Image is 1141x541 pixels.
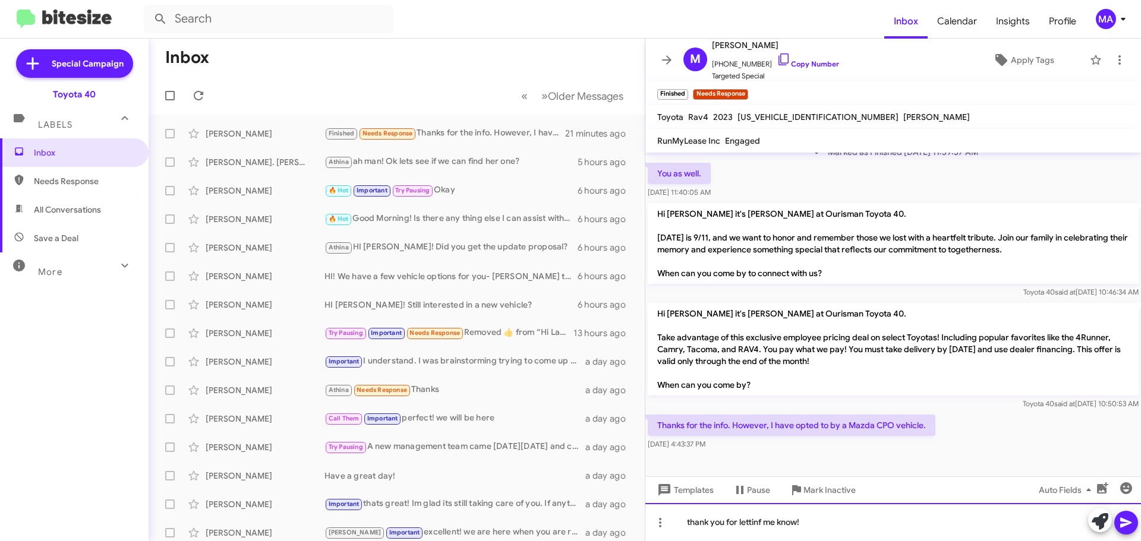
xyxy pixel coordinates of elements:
span: 🔥 Hot [329,186,349,194]
div: Good Morning! Is there any thing else I can assist with on the purchase? [324,212,578,226]
div: [PERSON_NAME] [206,527,324,539]
button: Auto Fields [1029,479,1105,501]
span: Needs Response [357,386,407,394]
span: More [38,267,62,277]
span: Athina [329,386,349,394]
span: Pause [747,479,770,501]
div: [PERSON_NAME] [206,327,324,339]
span: » [541,88,548,103]
span: Athina [329,243,349,251]
div: A new management team came [DATE][DATE] and cleaned everything up and we are running much more ef... [324,440,585,454]
p: Hi [PERSON_NAME] it's [PERSON_NAME] at Ourisman Toyota 40. Take advantage of this exclusive emplo... [648,303,1139,396]
div: Toyota 40 [53,88,96,100]
span: M [690,50,701,69]
a: Profile [1039,4,1086,39]
div: a day ago [585,356,635,368]
span: All Conversations [34,204,101,216]
span: 🔥 Hot [329,215,349,223]
span: [US_VEHICLE_IDENTIFICATION_NUMBER] [737,112,899,122]
span: Important [367,415,398,422]
div: [PERSON_NAME] [206,384,324,396]
div: [PERSON_NAME] [206,470,324,482]
div: [PERSON_NAME] [206,242,324,254]
div: [PERSON_NAME] [206,413,324,425]
span: [PERSON_NAME] [329,529,382,536]
span: Insights [986,4,1039,39]
span: said at [1054,399,1075,408]
span: said at [1055,287,1076,296]
span: Auto Fields [1039,479,1096,501]
span: [PERSON_NAME] [903,112,970,122]
nav: Page navigation example [515,84,631,108]
div: excellent! we are here when you are ready! thank you for responding [324,526,585,539]
span: Important [329,500,360,508]
div: 5 hours ago [578,156,635,168]
span: Finished [329,129,355,137]
small: Needs Response [693,89,748,100]
span: Save a Deal [34,232,78,244]
a: Special Campaign [16,49,133,78]
button: Previous [514,84,535,108]
div: Have a great day! [324,470,585,482]
span: [PHONE_NUMBER] [712,52,839,70]
div: [PERSON_NAME] [206,213,324,225]
span: RunMyLease Inc [657,135,720,146]
div: ah man! Ok lets see if we can find her one? [324,155,578,169]
div: a day ago [585,527,635,539]
span: Labels [38,119,73,130]
div: thank you for lettinf me know! [645,503,1141,541]
span: Needs Response [409,329,460,337]
span: Important [371,329,402,337]
div: Okay [324,184,578,197]
button: Templates [645,479,723,501]
span: Toyota [657,112,683,122]
div: a day ago [585,413,635,425]
span: Athina [329,158,349,166]
div: [PERSON_NAME] [206,498,324,510]
div: HI [PERSON_NAME]! Did you get the update proposal? [324,241,578,254]
p: Thanks for the info. However, I have opted to by a Mazda CPO vehicle. [648,415,935,436]
button: Mark Inactive [780,479,865,501]
span: Call Them [329,415,360,422]
div: [PERSON_NAME] [206,270,324,282]
div: 6 hours ago [578,185,635,197]
div: [PERSON_NAME] [206,356,324,368]
p: Hi [PERSON_NAME] it's [PERSON_NAME] at Ourisman Toyota 40. [DATE] is 9/11, and we want to honor a... [648,203,1139,284]
div: Thanks for the info. However, I have opted to by a Mazda CPO vehicle. [324,126,565,140]
div: a day ago [585,498,635,510]
div: [PERSON_NAME] [206,299,324,311]
div: perfect! we will be here [324,412,585,425]
div: 21 minutes ago [565,128,635,140]
p: You as well. [648,163,711,184]
span: Engaged [725,135,760,146]
div: 6 hours ago [578,213,635,225]
span: Rav4 [688,112,708,122]
div: HI [PERSON_NAME]! Still interested in a new vehicle? [324,299,578,311]
span: [DATE] 11:40:05 AM [648,188,711,197]
span: Apply Tags [1011,49,1054,71]
div: [PERSON_NAME]. [PERSON_NAME] [206,156,324,168]
span: Needs Response [34,175,135,187]
span: Important [357,186,387,194]
span: Toyota 40 [DATE] 10:50:53 AM [1023,399,1139,408]
span: Older Messages [548,90,623,103]
small: Finished [657,89,688,100]
div: HI! We have a few vehicle options for you- [PERSON_NAME] tried calling you just now [324,270,578,282]
span: Needs Response [363,129,413,137]
button: Pause [723,479,780,501]
span: 2023 [713,112,733,122]
span: Important [329,357,360,365]
div: thats great! Im glad its still taking care of you. If anything changes please let me know! [324,497,585,511]
button: MA [1086,9,1128,29]
span: Inbox [34,147,135,159]
div: 6 hours ago [578,299,635,311]
div: [PERSON_NAME] [206,441,324,453]
a: Inbox [884,4,928,39]
span: « [521,88,528,103]
span: Toyota 40 [DATE] 10:46:34 AM [1023,287,1139,296]
a: Calendar [928,4,986,39]
h1: Inbox [165,48,209,67]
